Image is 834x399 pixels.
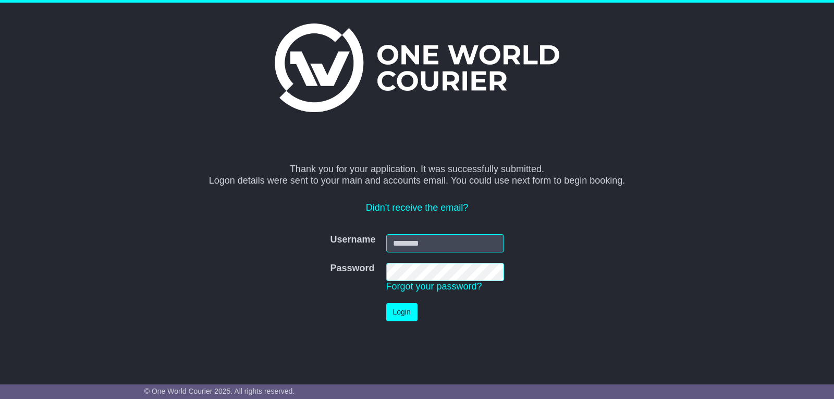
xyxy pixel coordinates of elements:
[275,23,559,112] img: One World
[330,263,374,274] label: Password
[209,164,625,186] span: Thank you for your application. It was successfully submitted. Logon details were sent to your ma...
[144,387,295,395] span: © One World Courier 2025. All rights reserved.
[366,202,469,213] a: Didn't receive the email?
[386,303,418,321] button: Login
[386,281,482,292] a: Forgot your password?
[330,234,375,246] label: Username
